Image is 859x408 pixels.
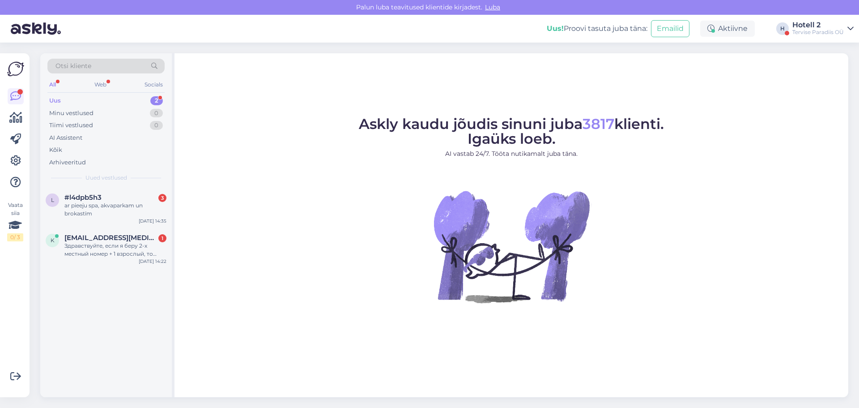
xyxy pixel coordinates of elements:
span: krassohhin.nikita@gmail.com [64,234,157,242]
span: Luba [482,3,503,11]
a: Hotell 2Tervise Paradiis OÜ [792,21,854,36]
p: AI vastab 24/7. Tööta nutikamalt juba täna. [359,149,664,159]
button: Emailid [651,20,689,37]
div: [DATE] 14:22 [139,258,166,265]
span: Otsi kliente [55,61,91,71]
div: Tiimi vestlused [49,121,93,130]
div: Minu vestlused [49,109,94,118]
div: Arhiveeritud [49,158,86,167]
div: Kõik [49,146,62,155]
div: 3 [158,194,166,202]
span: 3817 [583,115,614,133]
div: 0 [150,121,163,130]
div: 0 [150,109,163,118]
div: Hotell 2 [792,21,844,29]
div: Tervise Paradiis OÜ [792,29,844,36]
div: All [47,79,58,90]
div: Aktiivne [700,21,755,37]
span: #l4dpb5h3 [64,193,102,202]
div: 2 [150,96,163,105]
div: Здравствуйте, если я беру 2-х местный номер + 1 взрослый, то будет три кровати в номере? [64,242,166,258]
img: No Chat active [431,166,592,327]
div: AI Assistent [49,133,82,142]
div: ar pieeju spa, akvaparkam un brokastīm [64,202,166,218]
div: Vaata siia [7,201,23,241]
b: Uus! [547,24,564,33]
div: H [776,22,789,35]
span: k [51,237,55,244]
div: Web [93,79,108,90]
div: Uus [49,96,61,105]
span: Uued vestlused [85,174,127,182]
div: 0 / 3 [7,233,23,241]
div: Proovi tasuta juba täna: [547,23,647,34]
span: Askly kaudu jõudis sinuni juba klienti. Igaüks loeb. [359,115,664,147]
img: Askly Logo [7,60,24,77]
div: 1 [158,234,166,242]
span: l [51,197,54,203]
div: [DATE] 14:35 [139,218,166,224]
div: Socials [143,79,165,90]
